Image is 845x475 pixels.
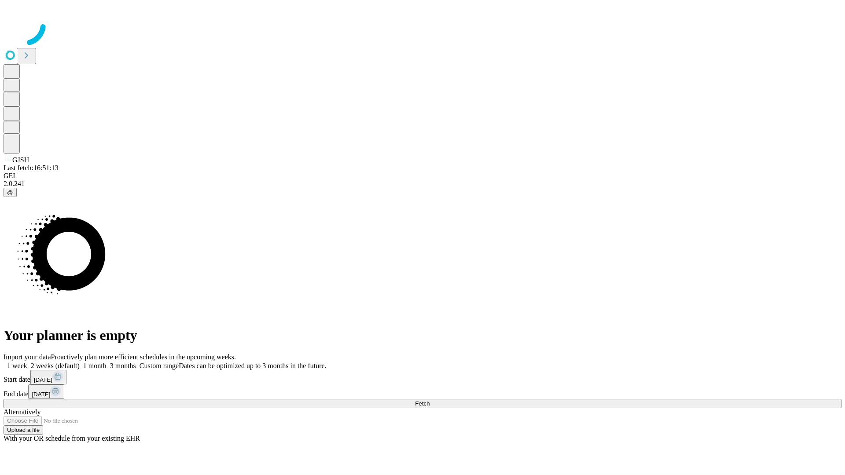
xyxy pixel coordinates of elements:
[4,172,841,180] div: GEI
[51,353,236,361] span: Proactively plan more efficient schedules in the upcoming weeks.
[415,400,430,407] span: Fetch
[110,362,136,369] span: 3 months
[4,399,841,408] button: Fetch
[4,164,59,172] span: Last fetch: 16:51:13
[30,370,66,384] button: [DATE]
[12,156,29,164] span: GJSH
[4,353,51,361] span: Import your data
[32,391,50,398] span: [DATE]
[4,408,40,416] span: Alternatively
[31,362,80,369] span: 2 weeks (default)
[4,425,43,435] button: Upload a file
[4,370,841,384] div: Start date
[4,188,17,197] button: @
[4,327,841,343] h1: Your planner is empty
[4,384,841,399] div: End date
[83,362,107,369] span: 1 month
[4,435,140,442] span: With your OR schedule from your existing EHR
[7,189,13,196] span: @
[28,384,64,399] button: [DATE]
[140,362,179,369] span: Custom range
[4,180,841,188] div: 2.0.241
[7,362,27,369] span: 1 week
[179,362,326,369] span: Dates can be optimized up to 3 months in the future.
[34,376,52,383] span: [DATE]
